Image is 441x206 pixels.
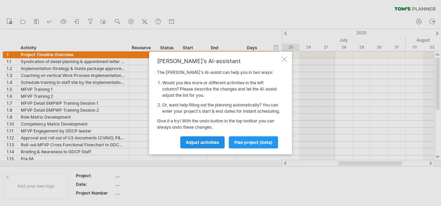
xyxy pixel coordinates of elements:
[234,140,273,145] span: plan project (beta)
[186,140,219,145] span: Adjust activities
[157,58,280,148] div: The [PERSON_NAME]'s AI-assist can help you in two ways: Give it a try! With the undo button in th...
[229,136,278,148] a: plan project (beta)
[162,80,280,98] li: Would you like more or different activities in the left column? Please describe the changes and l...
[162,102,280,114] li: Or, want help filling out the planning automatically? You can enter your project's start & end da...
[157,58,280,64] div: [PERSON_NAME]'s AI-assistant
[180,136,225,148] a: Adjust activities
